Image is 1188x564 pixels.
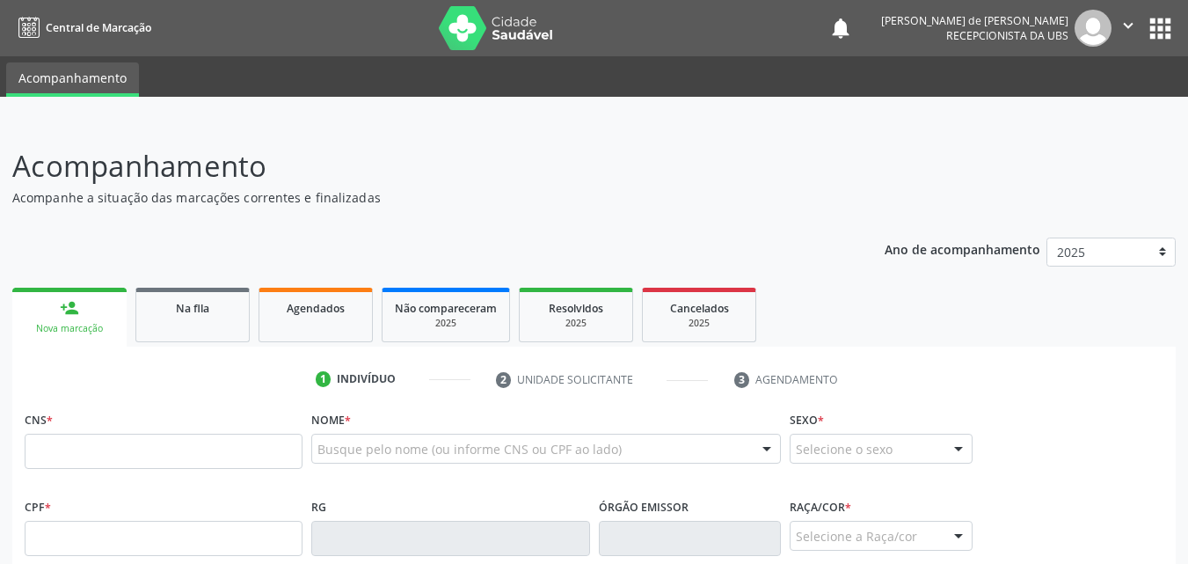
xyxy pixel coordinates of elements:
span: Central de Marcação [46,20,151,35]
div: Nova marcação [25,322,114,335]
div: [PERSON_NAME] de [PERSON_NAME] [881,13,1068,28]
span: Recepcionista da UBS [946,28,1068,43]
span: Não compareceram [395,301,497,316]
div: 2025 [655,317,743,330]
div: Indivíduo [337,371,396,387]
div: 2025 [532,317,620,330]
label: CNS [25,407,53,434]
span: Busque pelo nome (ou informe CNS ou CPF ao lado) [317,440,622,458]
a: Acompanhamento [6,62,139,97]
label: Raça/cor [790,494,851,521]
a: Central de Marcação [12,13,151,42]
span: Na fila [176,301,209,316]
div: 2025 [395,317,497,330]
span: Agendados [287,301,345,316]
div: 1 [316,371,332,387]
p: Acompanhe a situação das marcações correntes e finalizadas [12,188,827,207]
div: person_add [60,298,79,318]
i:  [1119,16,1138,35]
label: Órgão emissor [599,494,689,521]
p: Acompanhamento [12,144,827,188]
label: Nome [311,407,351,434]
img: img [1075,10,1111,47]
span: Selecione o sexo [796,440,893,458]
label: RG [311,494,326,521]
label: Sexo [790,407,824,434]
span: Resolvidos [549,301,603,316]
span: Cancelados [670,301,729,316]
button: apps [1145,13,1176,44]
span: Selecione a Raça/cor [796,527,917,546]
p: Ano de acompanhamento [885,238,1040,260]
button: notifications [828,16,853,40]
button:  [1111,10,1145,47]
